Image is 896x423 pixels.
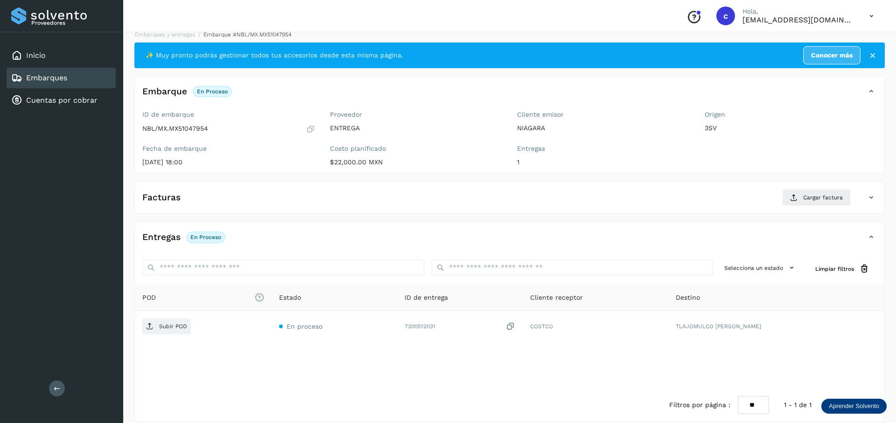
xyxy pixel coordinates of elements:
p: Subir POD [159,323,187,330]
p: Proveedores [31,20,112,26]
div: Aprender Solvento [821,399,887,414]
label: Proveedor [330,111,503,119]
div: Inicio [7,45,116,66]
h4: Facturas [142,192,181,203]
span: ✨ Muy pronto podrás gestionar todos tus accesorios desde esta misma página. [146,50,403,60]
span: ID de entrega [405,293,448,303]
a: Inicio [26,51,46,60]
label: Entregas [517,145,690,153]
p: En proceso [197,88,228,95]
p: En proceso [190,234,221,240]
a: Embarques y entregas [135,31,195,38]
label: Cliente emisor [517,111,690,119]
label: Origen [705,111,877,119]
label: Costo planificado [330,145,503,153]
span: 1 - 1 de 1 [784,400,812,410]
label: ID de embarque [142,111,315,119]
td: COSTCO [523,311,668,342]
span: Destino [676,293,700,303]
div: 7300512031 [405,322,515,331]
span: POD [142,293,264,303]
nav: breadcrumb [134,30,885,39]
a: Embarques [26,73,67,82]
div: EntregasEn proceso [135,229,884,253]
div: FacturasCargar factura [135,189,884,213]
span: Cargar factura [803,193,843,202]
p: NIAGARA [517,124,690,132]
p: Aprender Solvento [829,402,879,410]
span: Estado [279,293,301,303]
td: TLAJOMULCO [PERSON_NAME] [668,311,884,342]
p: ENTREGA [330,124,503,132]
button: Subir POD [142,318,191,334]
a: Cuentas por cobrar [26,96,98,105]
span: En proceso [287,323,322,330]
p: 1 [517,158,690,166]
div: Embarques [7,68,116,88]
p: [DATE] 18:00 [142,158,315,166]
button: Selecciona un estado [721,260,800,275]
p: NBL/MX.MX51047954 [142,125,208,133]
h4: Embarque [142,86,187,97]
button: Limpiar filtros [808,260,877,277]
label: Fecha de embarque [142,145,315,153]
p: $22,000.00 MXN [330,158,503,166]
p: credito.cobranza@en-trega.com [742,15,854,24]
a: Conocer más [803,46,861,64]
div: EmbarqueEn proceso [135,84,884,107]
div: Cuentas por cobrar [7,90,116,111]
p: 3SV [705,124,877,132]
h4: Entregas [142,232,181,243]
p: Hola, [742,7,854,15]
button: Cargar factura [782,189,851,206]
span: Cliente receptor [530,293,583,303]
span: Filtros por página : [669,400,730,410]
span: Embarque #NBL/MX.MX51047954 [203,31,292,38]
span: Limpiar filtros [815,265,854,273]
